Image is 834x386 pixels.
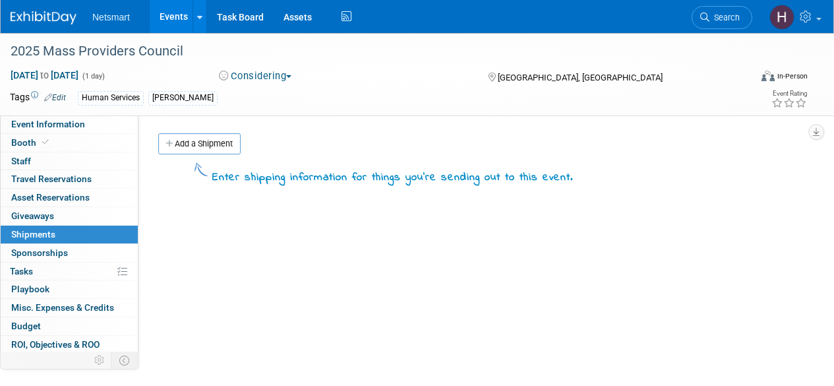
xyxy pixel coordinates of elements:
[111,352,138,369] td: Toggle Event Tabs
[11,210,54,221] span: Giveaways
[1,280,138,298] a: Playbook
[1,207,138,225] a: Giveaways
[10,266,33,276] span: Tasks
[11,137,51,148] span: Booth
[11,229,55,240] span: Shipments
[88,352,111,369] td: Personalize Event Tab Strip
[81,72,105,80] span: (1 day)
[11,119,85,129] span: Event Information
[10,90,66,106] td: Tags
[158,133,241,154] a: Add a Shipment
[38,70,51,80] span: to
[769,5,794,30] img: Hannah Norsworthy
[11,339,100,350] span: ROI, Objectives & ROO
[212,170,573,186] div: Enter shipping information for things you're sending out to this event.
[1,299,138,317] a: Misc. Expenses & Credits
[11,156,31,166] span: Staff
[771,90,807,97] div: Event Rating
[691,69,808,88] div: Event Format
[709,13,740,22] span: Search
[11,192,90,203] span: Asset Reservations
[777,71,808,81] div: In-Person
[1,226,138,243] a: Shipments
[761,71,775,81] img: Format-Inperson.png
[11,284,49,294] span: Playbook
[1,115,138,133] a: Event Information
[44,93,66,102] a: Edit
[1,244,138,262] a: Sponsorships
[1,170,138,188] a: Travel Reservations
[92,12,130,22] span: Netsmart
[78,91,144,105] div: Human Services
[148,91,218,105] div: [PERSON_NAME]
[6,40,740,63] div: 2025 Mass Providers Council
[10,69,79,81] span: [DATE] [DATE]
[11,302,114,313] span: Misc. Expenses & Credits
[1,317,138,335] a: Budget
[1,263,138,280] a: Tasks
[11,321,41,331] span: Budget
[692,6,752,29] a: Search
[1,189,138,207] a: Asset Reservations
[11,11,76,24] img: ExhibitDay
[498,73,663,82] span: [GEOGRAPHIC_DATA], [GEOGRAPHIC_DATA]
[11,247,68,258] span: Sponsorships
[1,336,138,354] a: ROI, Objectives & ROO
[42,139,49,146] i: Booth reservation complete
[214,69,297,83] button: Considering
[1,134,138,152] a: Booth
[11,174,92,184] span: Travel Reservations
[1,152,138,170] a: Staff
